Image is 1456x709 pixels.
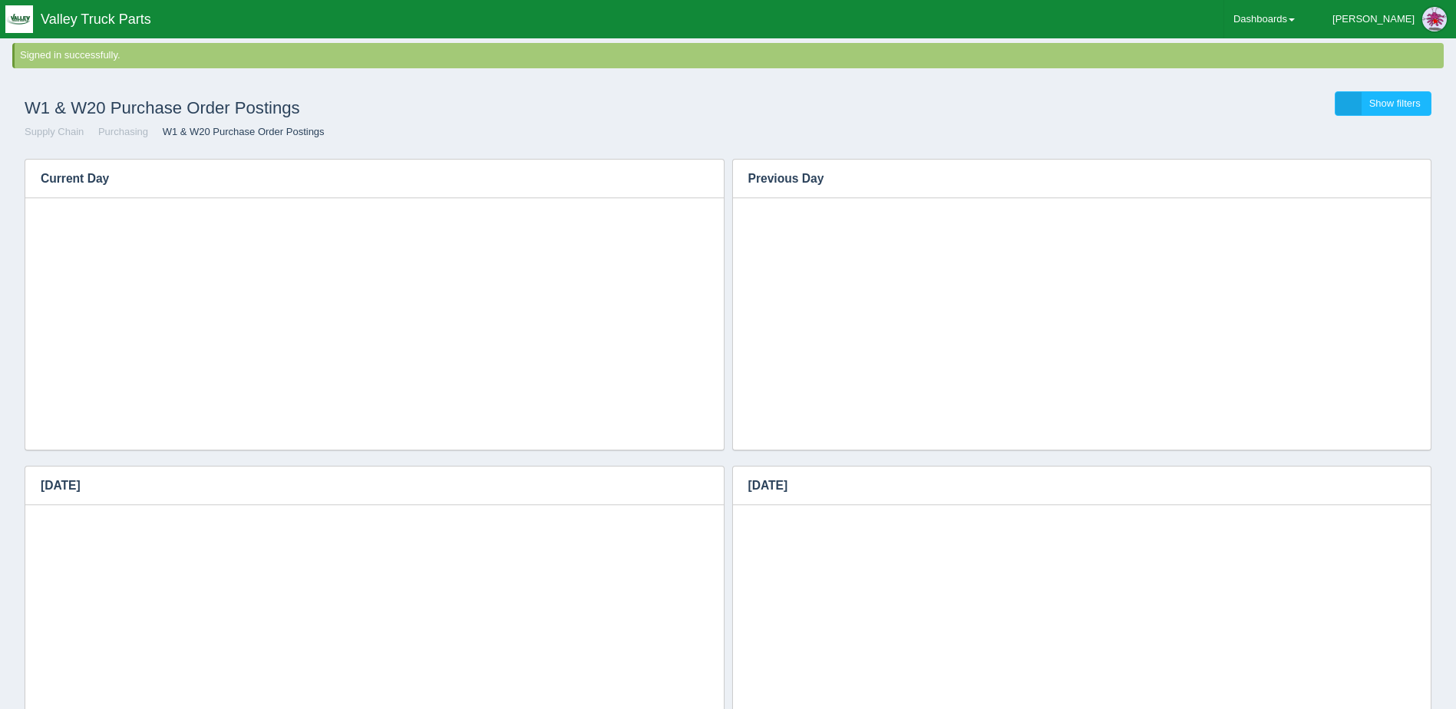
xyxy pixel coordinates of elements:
span: Valley Truck Parts [41,12,151,27]
h3: Current Day [25,160,701,198]
a: Show filters [1335,91,1431,117]
h3: [DATE] [733,467,1408,505]
div: Signed in successfully. [20,48,1441,63]
h3: [DATE] [25,467,701,505]
img: q1blfpkbivjhsugxdrfq.png [5,5,33,33]
a: Purchasing [98,126,148,137]
a: Supply Chain [25,126,84,137]
li: W1 & W20 Purchase Order Postings [151,125,325,140]
img: Profile Picture [1422,7,1447,31]
h1: W1 & W20 Purchase Order Postings [25,91,728,125]
div: [PERSON_NAME] [1332,4,1415,35]
span: Show filters [1369,97,1421,109]
h3: Previous Day [733,160,1385,198]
